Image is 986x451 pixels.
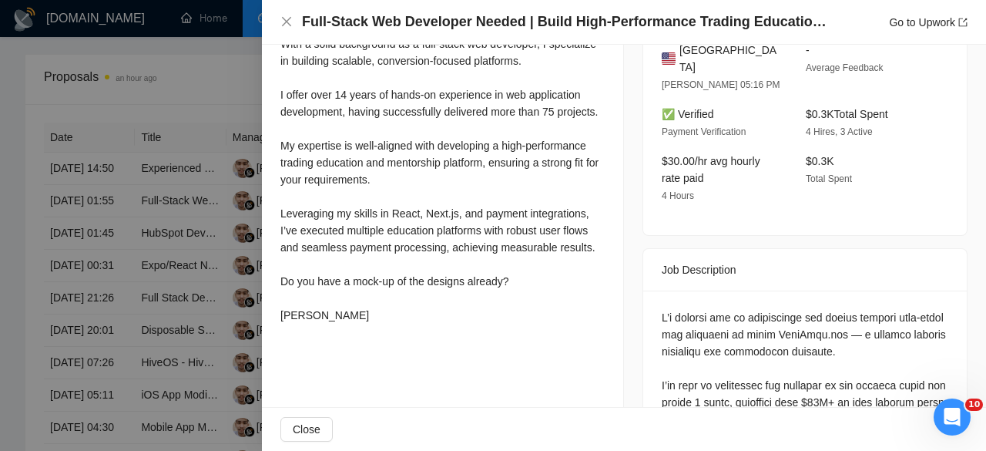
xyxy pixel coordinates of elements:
span: [GEOGRAPHIC_DATA] [679,42,781,76]
div: Hey, With a solid background as a full-stack web developer, I specialize in building scalable, co... [280,2,605,324]
span: 4 Hours [662,190,694,201]
a: Go to Upworkexport [889,16,968,29]
span: Total Spent [806,173,852,184]
div: Job Description [662,249,948,291]
span: close [280,15,293,28]
span: Payment Verification [662,126,746,137]
button: Close [280,15,293,29]
span: Average Feedback [806,62,884,73]
span: export [958,18,968,27]
span: [PERSON_NAME] 05:16 PM [662,79,780,90]
button: Close [280,417,333,442]
span: 10 [965,399,983,411]
span: 4 Hires, 3 Active [806,126,873,137]
span: $0.3K Total Spent [806,108,888,120]
img: 🇺🇸 [662,50,676,67]
h4: Full-Stack Web Developer Needed | Build High-Performance Trading Education Platform [302,12,833,32]
span: - [806,44,810,56]
span: Close [293,421,320,438]
iframe: Intercom live chat [934,399,971,436]
span: ✅ Verified [662,108,714,120]
span: $30.00/hr avg hourly rate paid [662,155,760,184]
span: $0.3K [806,155,834,167]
